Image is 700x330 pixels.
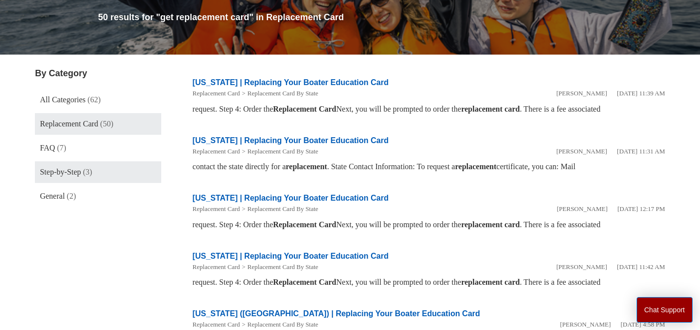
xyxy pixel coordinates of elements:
div: request. Step 4: Order the Next, you will be prompted to order the . There is a fee associated [193,103,665,115]
span: FAQ [40,144,55,152]
li: Replacement Card [193,204,240,214]
span: (62) [87,95,101,104]
li: [PERSON_NAME] [556,147,607,156]
em: Replacement [273,278,317,286]
li: Replacement Card By State [240,204,318,214]
li: [PERSON_NAME] [556,89,607,98]
button: Chat Support [637,297,693,323]
em: card [504,105,520,113]
span: (3) [83,168,92,176]
em: card [504,220,520,229]
a: [US_STATE] ([GEOGRAPHIC_DATA]) | Replacing Your Boater Education Card [193,309,480,318]
a: Replacement Card By State [247,148,318,155]
a: Replacement Card [193,148,240,155]
li: [PERSON_NAME] [557,204,608,214]
span: (2) [67,192,76,200]
em: Replacement [273,105,317,113]
span: General [40,192,65,200]
a: Step-by-Step (3) [35,161,161,183]
span: (50) [100,120,114,128]
time: 05/22/2024, 12:17 [617,205,665,212]
li: Replacement Card By State [240,262,318,272]
a: All Categories (62) [35,89,161,111]
a: Replacement Card [193,321,240,328]
li: Replacement Card By State [240,89,318,98]
a: [US_STATE] | Replacing Your Boater Education Card [193,252,389,260]
time: 05/22/2024, 11:39 [617,90,665,97]
h1: 50 results for "get replacement card" in Replacement Card [98,11,665,24]
span: All Categories [40,95,86,104]
em: Card [319,220,336,229]
li: Replacement Card By State [240,147,318,156]
em: Replacement [273,220,317,229]
a: Replacement Card [193,205,240,212]
a: General (2) [35,185,161,207]
li: Replacement Card [193,147,240,156]
span: (7) [57,144,66,152]
em: replacement [455,162,496,171]
em: replacement [461,220,502,229]
em: replacement [461,278,502,286]
span: Step-by-Step [40,168,81,176]
a: Replacement Card [193,90,240,97]
em: Card [319,105,336,113]
a: FAQ (7) [35,137,161,159]
a: [US_STATE] | Replacing Your Boater Education Card [193,194,389,202]
a: Replacement Card By State [247,205,318,212]
time: 05/22/2024, 11:31 [617,148,665,155]
div: request. Step 4: Order the Next, you will be prompted to order the . There is a fee associated [193,276,665,288]
time: 05/21/2024, 16:58 [621,321,665,328]
em: Card [319,278,336,286]
a: [US_STATE] | Replacing Your Boater Education Card [193,136,389,145]
h3: By Category [35,67,161,80]
li: Replacement Card By State [240,320,318,330]
a: Replacement Card By State [247,321,318,328]
em: card [504,278,520,286]
a: Replacement Card [193,263,240,270]
em: replacement [461,105,502,113]
a: [US_STATE] | Replacing Your Boater Education Card [193,78,389,87]
a: Replacement Card By State [247,263,318,270]
time: 05/22/2024, 11:42 [617,263,665,270]
div: request. Step 4: Order the Next, you will be prompted to order the . There is a fee associated [193,219,665,231]
li: [PERSON_NAME] [560,320,611,330]
div: contact the state directly for a . State Contact Information: To request a certificate, you can: ... [193,161,665,173]
a: Replacement Card By State [247,90,318,97]
li: Replacement Card [193,320,240,330]
li: [PERSON_NAME] [556,262,607,272]
li: Replacement Card [193,89,240,98]
span: Replacement Card [40,120,98,128]
li: Replacement Card [193,262,240,272]
a: Replacement Card (50) [35,113,161,135]
em: replacement [286,162,327,171]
